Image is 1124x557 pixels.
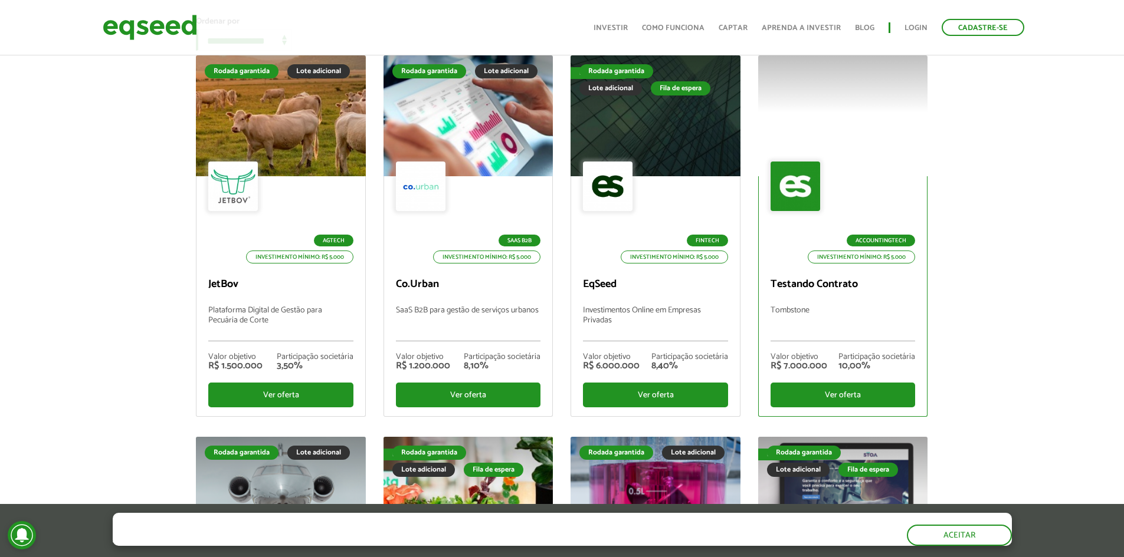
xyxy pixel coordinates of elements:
div: Ver oferta [583,383,728,407]
button: Aceitar [907,525,1012,546]
div: Fila de espera [758,449,818,460]
div: Rodada garantida [579,446,653,460]
div: Fila de espera [464,463,523,477]
div: 8,40% [651,361,728,371]
div: Ver oferta [208,383,353,407]
a: Investir [594,24,628,32]
a: AccountingTech Investimento mínimo: R$ 5.000 Testando Contrato Tombstone Valor objetivo R$ 7.000.... [758,55,928,417]
a: Blog [855,24,874,32]
div: Lote adicional [767,463,830,477]
div: Rodada garantida [205,64,278,78]
p: Testando Contrato [771,278,915,291]
div: R$ 6.000.000 [583,361,640,371]
div: Participação societária [464,353,540,361]
p: SaaS B2B [499,235,540,246]
a: Como funciona [642,24,704,32]
div: R$ 1.200.000 [396,361,450,371]
div: 10,00% [838,361,915,371]
p: Plataforma Digital de Gestão para Pecuária de Corte [208,306,353,341]
p: Tombstone [771,306,915,341]
div: Participação societária [277,353,353,361]
a: Login [905,24,928,32]
div: 8,10% [464,361,540,371]
div: Lote adicional [287,446,350,460]
div: R$ 7.000.000 [771,361,827,371]
div: Participação societária [651,353,728,361]
p: Ao clicar em "aceitar", você aceita nossa . [113,534,540,545]
a: Rodada garantida Lote adicional Agtech Investimento mínimo: R$ 5.000 JetBov Plataforma Digital de... [196,55,365,417]
div: Lote adicional [662,446,725,460]
div: Fila de espera [838,463,898,477]
p: Investimentos Online em Empresas Privadas [583,306,728,341]
h5: O site da EqSeed utiliza cookies para melhorar sua navegação. [113,513,540,531]
img: EqSeed [103,12,197,43]
div: Valor objetivo [208,353,263,361]
div: Participação societária [838,353,915,361]
div: Lote adicional [287,64,350,78]
div: Valor objetivo [771,353,827,361]
p: EqSeed [583,278,728,291]
div: Rodada garantida [392,446,466,460]
p: JetBov [208,278,353,291]
div: Ver oferta [396,383,540,407]
div: Fila de espera [384,449,443,460]
div: Fila de espera [651,81,710,95]
div: Rodada garantida [767,446,841,460]
div: Valor objetivo [583,353,640,361]
p: Investimento mínimo: R$ 5.000 [433,251,540,263]
a: Captar [719,24,748,32]
a: Fila de espera Rodada garantida Lote adicional Fila de espera Fintech Investimento mínimo: R$ 5.0... [571,55,740,417]
div: Ver oferta [771,383,915,407]
a: Cadastre-se [942,19,1024,36]
div: Lote adicional [475,64,538,78]
p: Co.Urban [396,278,540,291]
div: Valor objetivo [396,353,450,361]
p: Agtech [314,235,353,246]
p: Fintech [687,235,728,246]
a: Rodada garantida Lote adicional SaaS B2B Investimento mínimo: R$ 5.000 Co.Urban SaaS B2B para ges... [384,55,553,417]
div: Lote adicional [579,81,642,95]
div: Rodada garantida [579,64,653,78]
div: Fila de espera [571,67,630,79]
p: Investimento mínimo: R$ 5.000 [808,251,915,263]
p: AccountingTech [847,235,915,246]
div: Rodada garantida [392,64,466,78]
div: R$ 1.500.000 [208,361,263,371]
div: 3,50% [277,361,353,371]
div: Rodada garantida [205,446,278,460]
a: política de privacidade e de cookies [268,535,405,545]
a: Aprenda a investir [762,24,841,32]
div: Lote adicional [392,463,455,477]
p: Investimento mínimo: R$ 5.000 [246,251,353,263]
p: SaaS B2B para gestão de serviços urbanos [396,306,540,341]
p: Investimento mínimo: R$ 5.000 [621,251,728,263]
